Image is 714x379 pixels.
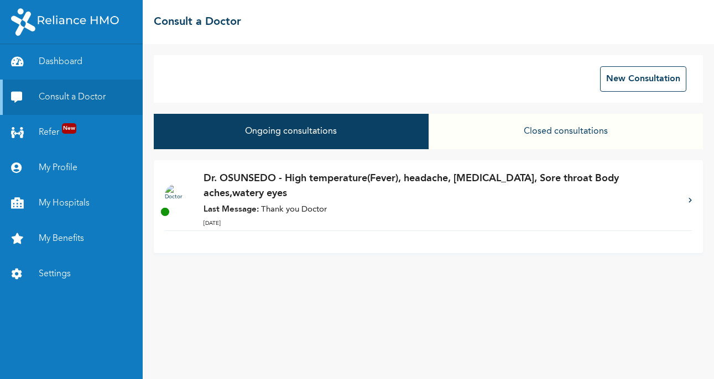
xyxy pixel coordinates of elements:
h2: Consult a Doctor [154,14,241,30]
button: Ongoing consultations [154,114,428,149]
img: Doctor [165,184,187,206]
button: Closed consultations [429,114,703,149]
p: Dr. OSUNSEDO - High temperature(Fever), headache, [MEDICAL_DATA], Sore throat Body aches,watery eyes [204,171,677,201]
img: RelianceHMO's Logo [11,8,119,36]
button: New Consultation [600,66,686,92]
span: New [62,123,76,134]
strong: Last Message: [204,206,259,214]
p: [DATE] [204,219,677,228]
p: Thank you Doctor [204,204,677,217]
